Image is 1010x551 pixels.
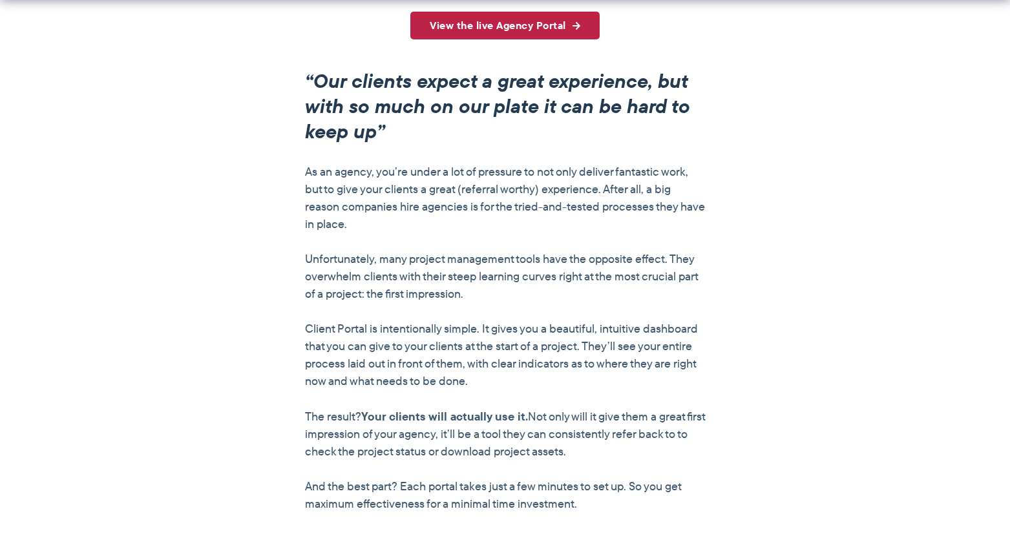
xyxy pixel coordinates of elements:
p: The result? Not only will it give them a great first impression of your agency, it’ll be a tool t... [305,408,706,461]
em: “Our clients expect a great experience, but with so much on our plate it can be hard to keep up” [305,67,690,146]
strong: Your clients will actually use it. [361,408,528,425]
p: And the best part? Each portal takes just a few minutes to set up. So you get maximum effectivene... [305,478,706,513]
a: View the live Agency Portal [410,12,600,39]
p: As an agency, you’re under a lot of pressure to not only deliver fantastic work, but to give your... [305,163,706,233]
p: Client Portal is intentionally simple. It gives you a beautiful, intuitive dashboard that you can... [305,320,706,390]
p: Unfortunately, many project management tools have the opposite effect. They overwhelm clients wit... [305,251,706,303]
